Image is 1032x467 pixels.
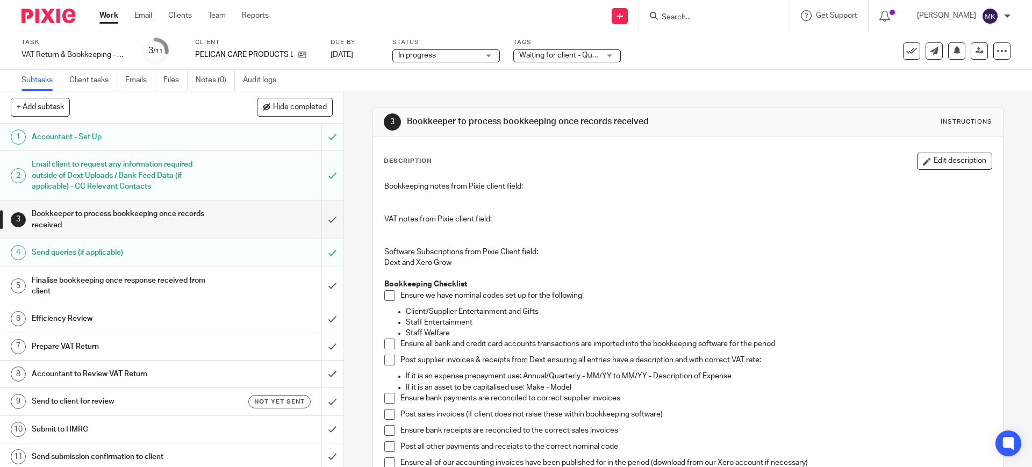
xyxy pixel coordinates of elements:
p: Description [384,157,432,166]
a: Subtasks [21,70,61,91]
strong: Bookkeeping Checklist [384,281,467,288]
div: 1 [11,130,26,145]
p: Post supplier invoices & receipts from Dext ensuring all entries have a description and with corr... [400,355,991,365]
p: If it is an asset to be capitalised use: Make - Model [406,382,991,393]
h1: Accountant - Set Up [32,129,218,145]
p: Staff Welfare [406,328,991,339]
p: Ensure bank receipts are reconciled to the correct sales invoices [400,425,991,436]
button: + Add subtask [11,98,70,116]
button: Edit description [917,153,992,170]
a: Files [163,70,188,91]
label: Client [195,38,317,47]
label: Tags [513,38,621,47]
p: Ensure all bank and credit card accounts transactions are imported into the bookkeeping software ... [400,339,991,349]
div: VAT Return &amp; Bookkeeping - Quarterly - June - August, 2025 [21,49,129,60]
a: Team [208,10,226,21]
a: Clients [168,10,192,21]
span: Not yet sent [254,397,305,406]
span: In progress [398,52,436,59]
a: Audit logs [243,70,284,91]
input: Search [661,13,757,23]
p: PELICAN CARE PRODUCTS LTD [195,49,293,60]
p: [PERSON_NAME] [917,10,976,21]
h1: Bookkeeper to process bookkeeping once records received [32,206,218,233]
h1: Finalise bookkeeping once response received from client [32,272,218,300]
h1: Bookkeeper to process bookkeeping once records received [407,116,711,127]
div: 2 [11,168,26,183]
div: 4 [11,245,26,260]
h1: Send to client for review [32,393,218,409]
small: /11 [153,48,163,54]
label: Due by [331,38,379,47]
a: Notes (0) [196,70,235,91]
h1: Email client to request any information required outside of Dext Uploads / Bank Feed Data (if app... [32,156,218,195]
span: Hide completed [273,103,327,112]
p: Ensure bank payments are reconciled to correct supplier invoices [400,393,991,404]
span: [DATE] [331,51,353,59]
div: Instructions [941,118,992,126]
div: 5 [11,278,26,293]
p: Ensure we have nominal codes set up for the following: [400,290,991,301]
div: 8 [11,367,26,382]
a: Reports [242,10,269,21]
span: Waiting for client - Query [519,52,603,59]
a: Work [99,10,118,21]
p: Client/Supplier Entertainment and Gifts [406,306,991,317]
h1: Efficiency Review [32,311,218,327]
p: Dext and Xero Grow [384,257,991,268]
span: Get Support [816,12,857,19]
p: VAT notes from Pixie client field: [384,214,991,225]
img: svg%3E [981,8,999,25]
div: 3 [148,45,163,57]
a: Emails [125,70,155,91]
a: Client tasks [69,70,117,91]
p: Staff Entertainment [406,317,991,328]
div: 7 [11,339,26,354]
label: Task [21,38,129,47]
label: Status [392,38,500,47]
p: Software Subscriptions from Pixie Client field: [384,247,991,257]
h1: Send queries (if applicable) [32,245,218,261]
button: Hide completed [257,98,333,116]
div: 9 [11,394,26,409]
div: 3 [384,113,401,131]
h1: Accountant to Review VAT Return [32,366,218,382]
div: 11 [11,449,26,464]
p: Post sales invoices (if client does not raise these within bookkeeping software) [400,409,991,420]
div: 3 [11,212,26,227]
h1: Send submission confirmation to client [32,449,218,465]
a: Email [134,10,152,21]
h1: Submit to HMRC [32,421,218,437]
img: Pixie [21,9,75,23]
p: If it is an expense prepayment use: Annual/Quarterly - MM/YY to MM/YY - Description of Expense [406,371,991,382]
h1: Prepare VAT Return [32,339,218,355]
p: Post all other payments and receipts to the correct nominal code [400,441,991,452]
p: Bookkeeping notes from Pixie client field: [384,181,991,192]
div: 10 [11,422,26,437]
div: VAT Return & Bookkeeping - Quarterly - [DATE] - [DATE] [21,49,129,60]
div: 6 [11,311,26,326]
